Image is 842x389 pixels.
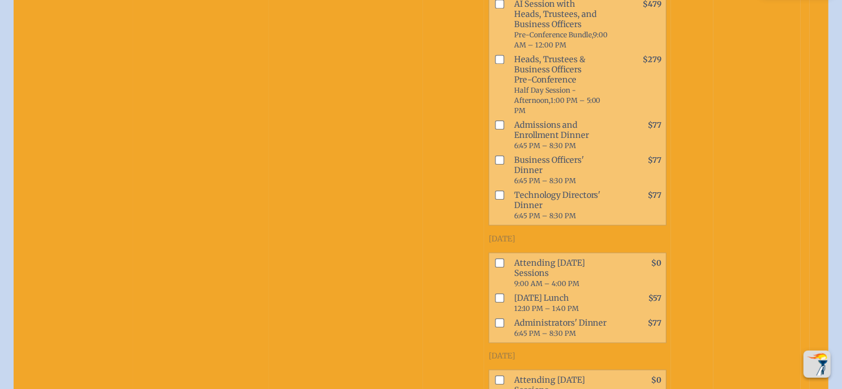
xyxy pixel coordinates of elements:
[648,120,661,130] span: $77
[514,141,576,150] span: 6:45 PM – 8:30 PM
[648,293,661,303] span: $57
[803,351,831,378] button: Scroll Top
[510,291,616,315] span: [DATE] Lunch
[648,155,661,165] span: $77
[514,176,576,185] span: 6:45 PM – 8:30 PM
[510,315,616,340] span: Administrators' Dinner
[514,86,576,105] span: Half Day Session - Afternoon,
[514,96,601,115] span: 1:00 PM – 5:00 PM
[489,351,515,361] span: [DATE]
[514,31,593,39] span: Pre-Conference Bundle,
[510,153,616,188] span: Business Officers' Dinner
[651,258,661,268] span: $0
[489,234,515,244] span: [DATE]
[510,188,616,223] span: Technology Directors' Dinner
[510,52,616,118] span: Heads, Trustees & Business Officers Pre-Conference
[806,353,828,375] img: To the top
[514,211,576,220] span: 6:45 PM – 8:30 PM
[643,55,661,64] span: $279
[510,118,616,153] span: Admissions and Enrollment Dinner
[651,375,661,385] span: $0
[514,304,579,313] span: 12:10 PM – 1:40 PM
[514,279,579,288] span: 9:00 AM – 4:00 PM
[648,318,661,328] span: $77
[510,256,616,291] span: Attending [DATE] Sessions
[514,329,576,338] span: 6:45 PM – 8:30 PM
[648,191,661,200] span: $77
